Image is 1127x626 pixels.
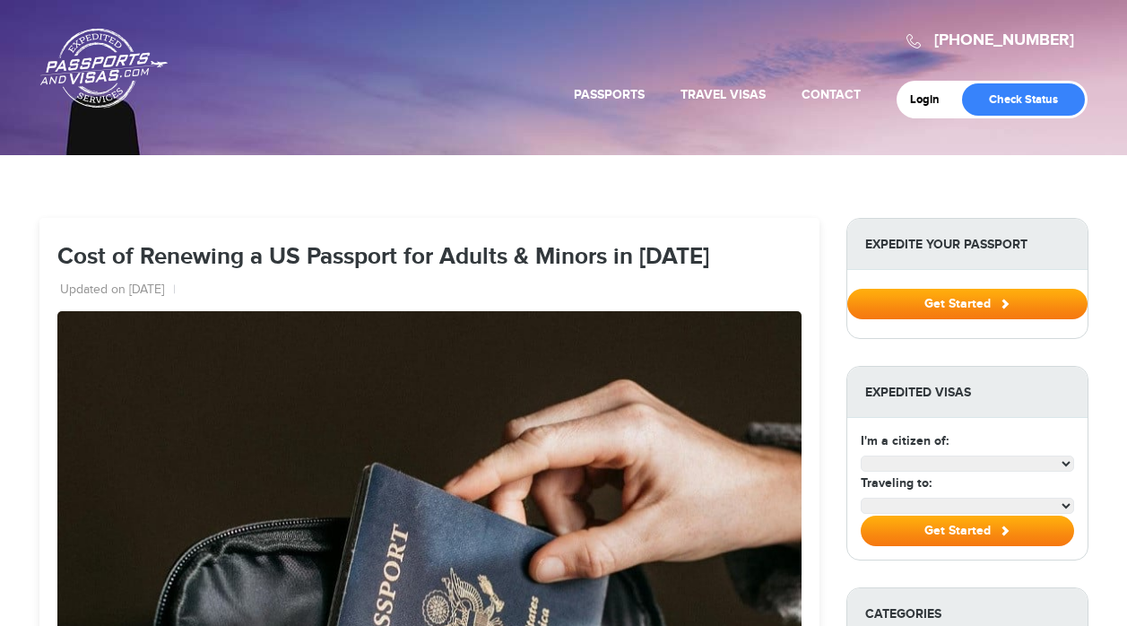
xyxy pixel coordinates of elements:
[861,516,1074,546] button: Get Started
[57,245,802,271] h1: Cost of Renewing a US Passport for Adults & Minors in [DATE]
[847,289,1088,319] button: Get Started
[861,474,932,492] label: Traveling to:
[574,87,645,102] a: Passports
[847,296,1088,310] a: Get Started
[861,431,949,450] label: I'm a citizen of:
[847,367,1088,418] strong: Expedited Visas
[847,219,1088,270] strong: Expedite Your Passport
[60,282,176,300] li: Updated on [DATE]
[962,83,1085,116] a: Check Status
[40,28,168,109] a: Passports & [DOMAIN_NAME]
[910,92,952,107] a: Login
[681,87,766,102] a: Travel Visas
[802,87,861,102] a: Contact
[934,30,1074,50] a: [PHONE_NUMBER]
